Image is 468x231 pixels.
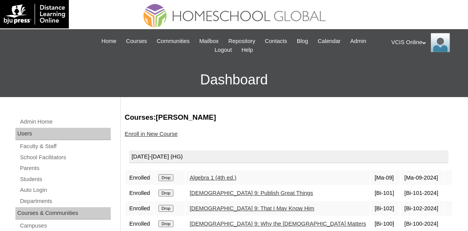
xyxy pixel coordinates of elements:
td: [Bi-102-2024] [401,201,444,216]
a: [DEMOGRAPHIC_DATA] 9: Why the [DEMOGRAPHIC_DATA] Matters [190,221,366,227]
a: Repository [225,37,259,46]
span: Logout [215,46,232,54]
span: Admin [350,37,366,46]
a: Algebra 1 (4th ed.) [190,175,236,181]
td: [Bi-101-2024] [401,186,444,200]
a: [DEMOGRAPHIC_DATA] 9: That I May Know Him [190,205,314,211]
a: Home [98,37,120,46]
h3: Courses:[PERSON_NAME] [125,112,460,122]
span: Calendar [318,37,340,46]
h3: Dashboard [4,63,464,97]
a: [DEMOGRAPHIC_DATA] 9: Publish Great Things [190,190,313,196]
span: Mailbox [199,37,219,46]
div: Users [15,128,111,140]
td: [Bi-100] [371,216,400,231]
a: School Facilitators [19,153,111,162]
div: Courses & Communities [15,207,111,219]
td: Enrolled [125,201,154,216]
span: Communities [157,37,190,46]
a: Students [19,175,111,184]
a: Auto Login [19,185,111,195]
a: Calendar [314,37,344,46]
td: [Bi-100-2024] [401,216,444,231]
a: Mailbox [195,37,223,46]
td: Enrolled [125,216,154,231]
a: Logout [211,46,236,54]
a: Blog [293,37,312,46]
a: Departments [19,196,111,206]
input: Drop [158,205,173,212]
a: Communities [153,37,194,46]
td: [Bi-102] [371,201,400,216]
a: Parents [19,163,111,173]
td: [Ma-09] [371,170,400,185]
input: Drop [158,190,173,196]
a: Campuses [19,221,111,231]
a: Enroll in New Course [125,131,178,137]
a: Admin Home [19,117,111,127]
img: VCIS Online Admin [431,33,450,52]
td: [Bi-101] [371,186,400,200]
input: Drop [158,174,173,181]
span: Blog [297,37,308,46]
a: Faculty & Staff [19,142,111,151]
span: Repository [228,37,255,46]
span: Home [102,37,117,46]
td: [Ma-09-2024] [401,170,444,185]
img: logo-white.png [4,4,65,25]
div: VCIS Online [391,33,461,52]
a: Admin [346,37,370,46]
td: Enrolled [125,170,154,185]
a: Help [238,46,257,54]
td: Enrolled [125,186,154,200]
span: Courses [126,37,147,46]
span: Help [241,46,253,54]
a: Contacts [261,37,291,46]
div: [DATE]-[DATE] (HG) [129,150,448,163]
span: Contacts [265,37,287,46]
input: Drop [158,220,173,227]
a: Courses [122,37,151,46]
